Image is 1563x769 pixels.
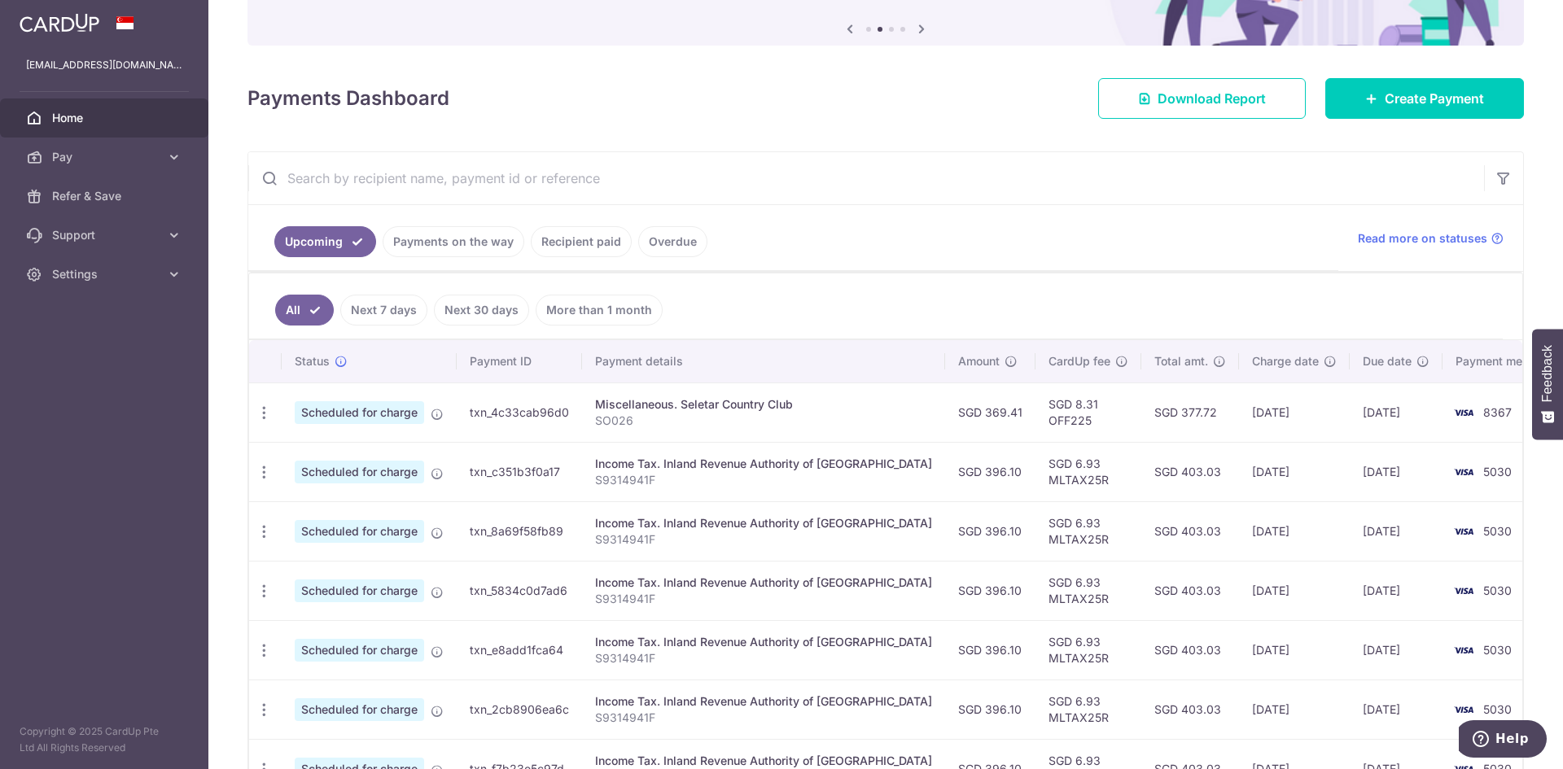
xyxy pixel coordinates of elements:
span: Status [295,353,330,369]
span: Read more on statuses [1358,230,1487,247]
img: CardUp [20,13,99,33]
td: SGD 403.03 [1141,679,1239,739]
p: S9314941F [595,591,932,607]
span: 5030 [1483,583,1512,597]
a: Next 7 days [340,295,427,326]
td: SGD 403.03 [1141,501,1239,561]
span: 8367 [1483,405,1512,419]
div: Income Tax. Inland Revenue Authority of [GEOGRAPHIC_DATA] [595,575,932,591]
span: 5030 [1483,524,1512,538]
span: 5030 [1483,465,1512,478]
a: Upcoming [274,226,376,257]
span: Scheduled for charge [295,639,424,662]
a: Read more on statuses [1358,230,1504,247]
img: Bank Card [1447,581,1480,601]
img: Bank Card [1447,640,1480,660]
div: Income Tax. Inland Revenue Authority of [GEOGRAPHIC_DATA] [595,693,932,710]
div: Miscellaneous. Seletar Country Club [595,396,932,413]
td: SGD 6.93 MLTAX25R [1035,561,1141,620]
span: Pay [52,149,160,165]
td: [DATE] [1350,620,1443,679]
span: Scheduled for charge [295,520,424,543]
img: Bank Card [1447,700,1480,719]
h4: Payments Dashboard [247,84,449,113]
a: More than 1 month [536,295,663,326]
th: Payment details [582,340,945,382]
span: Settings [52,266,160,282]
td: SGD 396.10 [945,620,1035,679]
th: Payment ID [457,340,582,382]
img: Bank Card [1447,462,1480,482]
td: txn_e8add1fca64 [457,620,582,679]
td: [DATE] [1239,679,1350,739]
div: Income Tax. Inland Revenue Authority of [GEOGRAPHIC_DATA] [595,456,932,472]
input: Search by recipient name, payment id or reference [248,152,1484,204]
a: Recipient paid [531,226,632,257]
td: [DATE] [1350,382,1443,442]
td: SGD 6.93 MLTAX25R [1035,679,1141,739]
td: SGD 396.10 [945,679,1035,739]
div: Income Tax. Inland Revenue Authority of [GEOGRAPHIC_DATA] [595,515,932,531]
iframe: Opens a widget where you can find more information [1459,720,1547,761]
span: Amount [958,353,1000,369]
span: Charge date [1252,353,1319,369]
td: SGD 8.31 OFF225 [1035,382,1141,442]
td: [DATE] [1350,442,1443,501]
span: 5030 [1483,702,1512,716]
p: S9314941F [595,710,932,726]
span: Scheduled for charge [295,461,424,483]
span: Scheduled for charge [295,698,424,721]
span: Download Report [1158,89,1266,108]
td: [DATE] [1239,501,1350,561]
span: Feedback [1540,345,1555,402]
a: Next 30 days [434,295,529,326]
td: SGD 6.93 MLTAX25R [1035,620,1141,679]
span: Scheduled for charge [295,579,424,602]
p: SO026 [595,413,932,429]
span: 5030 [1483,643,1512,657]
td: [DATE] [1239,561,1350,620]
a: Download Report [1098,78,1306,119]
td: SGD 396.10 [945,442,1035,501]
span: Create Payment [1385,89,1484,108]
td: txn_2cb8906ea6c [457,679,582,739]
td: SGD 403.03 [1141,620,1239,679]
div: Income Tax. Inland Revenue Authority of [GEOGRAPHIC_DATA] [595,634,932,650]
div: Income Tax. Inland Revenue Authority of [GEOGRAPHIC_DATA] [595,753,932,769]
td: SGD 369.41 [945,382,1035,442]
td: [DATE] [1350,501,1443,561]
p: S9314941F [595,531,932,548]
img: Bank Card [1447,522,1480,541]
td: SGD 403.03 [1141,561,1239,620]
td: SGD 396.10 [945,501,1035,561]
a: Create Payment [1325,78,1524,119]
span: CardUp fee [1049,353,1110,369]
a: Overdue [638,226,707,257]
td: [DATE] [1239,620,1350,679]
td: [DATE] [1239,442,1350,501]
p: [EMAIL_ADDRESS][DOMAIN_NAME] [26,57,182,73]
span: Total amt. [1154,353,1208,369]
img: Bank Card [1447,403,1480,422]
td: SGD 6.93 MLTAX25R [1035,442,1141,501]
button: Feedback - Show survey [1532,329,1563,439]
td: SGD 396.10 [945,561,1035,620]
td: SGD 377.72 [1141,382,1239,442]
td: [DATE] [1239,382,1350,442]
td: txn_c351b3f0a17 [457,442,582,501]
a: All [275,295,334,326]
td: txn_8a69f58fb89 [457,501,582,561]
td: txn_5834c0d7ad6 [457,561,582,620]
td: [DATE] [1350,561,1443,620]
span: Home [52,110,160,126]
span: Support [52,227,160,243]
a: Payments on the way [383,226,524,257]
td: SGD 403.03 [1141,442,1239,501]
span: Due date [1363,353,1412,369]
p: S9314941F [595,650,932,666]
td: txn_4c33cab96d0 [457,382,582,442]
td: [DATE] [1350,679,1443,739]
p: S9314941F [595,472,932,488]
td: SGD 6.93 MLTAX25R [1035,501,1141,561]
